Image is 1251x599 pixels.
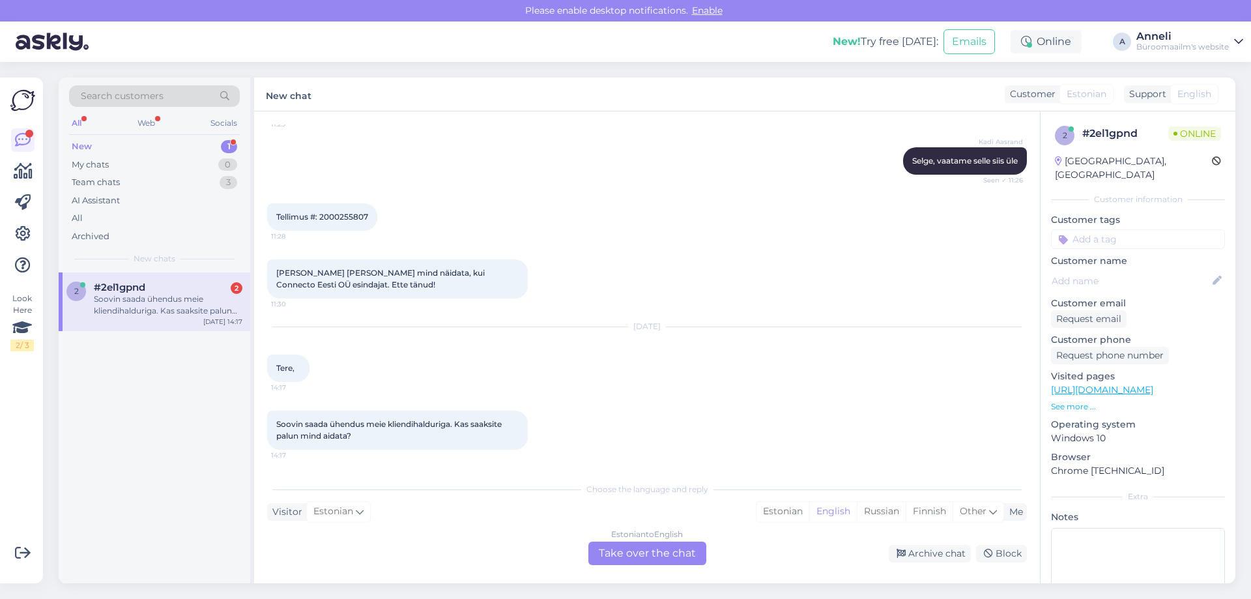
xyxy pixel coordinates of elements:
p: Browser [1051,450,1225,464]
span: [PERSON_NAME] [PERSON_NAME] mind näidata, kui Connecto Eesti OÜ esindajat. Ette tänud! [276,268,487,289]
div: Estonian to English [611,529,683,540]
p: Customer name [1051,254,1225,268]
img: Askly Logo [10,88,35,113]
span: 2 [74,286,79,296]
div: Support [1124,87,1166,101]
span: 14:17 [271,450,320,460]
div: # 2el1gpnd [1082,126,1168,141]
div: Finnish [906,502,953,521]
div: 1 [221,140,237,153]
span: Soovin saada ühendus meie kliendihalduriga. Kas saaksite palun mind aidata? [276,419,504,441]
span: 11:30 [271,299,320,309]
div: New [72,140,92,153]
div: Take over the chat [588,542,706,565]
div: [DATE] [267,321,1027,332]
div: Estonian [756,502,809,521]
p: Windows 10 [1051,431,1225,445]
div: AI Assistant [72,194,120,207]
button: Emails [943,29,995,54]
span: Estonian [313,504,353,519]
div: Me [1004,505,1023,519]
span: Selge, vaatame selle siis üle [912,156,1018,166]
b: New! [833,35,861,48]
span: Enable [688,5,726,16]
span: Kadi Aasrand [974,137,1023,147]
p: Notes [1051,510,1225,524]
span: Search customers [81,89,164,103]
div: Look Here [10,293,34,351]
div: 2 / 3 [10,340,34,351]
div: 2 [231,282,242,294]
div: Web [135,115,158,132]
p: Customer phone [1051,333,1225,347]
span: Tellimus #: 2000255807 [276,212,368,222]
div: Russian [857,502,906,521]
div: 0 [218,158,237,171]
p: Customer tags [1051,213,1225,227]
div: Try free [DATE]: [833,34,938,50]
div: My chats [72,158,109,171]
p: Operating system [1051,418,1225,431]
span: 2 [1063,130,1067,140]
span: Online [1168,126,1221,141]
div: Soovin saada ühendus meie kliendihalduriga. Kas saaksite palun mind aidata? [94,293,242,317]
div: Büroomaailm's website [1136,42,1229,52]
div: Customer information [1051,194,1225,205]
div: All [72,212,83,225]
span: 11:25 [271,119,320,129]
p: Chrome [TECHNICAL_ID] [1051,464,1225,478]
div: Archive chat [889,545,971,562]
a: [URL][DOMAIN_NAME] [1051,384,1153,396]
div: All [69,115,84,132]
span: #2el1gpnd [94,282,145,293]
div: English [809,502,857,521]
div: [DATE] 14:17 [203,317,242,327]
input: Add a tag [1051,229,1225,249]
span: Seen ✓ 11:26 [974,175,1023,185]
span: English [1177,87,1211,101]
div: Request phone number [1051,347,1169,364]
p: See more ... [1051,401,1225,413]
input: Add name [1052,274,1210,288]
div: Archived [72,230,109,243]
span: New chats [134,253,175,265]
div: 3 [220,176,237,189]
p: Visited pages [1051,370,1225,383]
span: Other [960,505,986,517]
div: Team chats [72,176,120,189]
div: Choose the language and reply [267,484,1027,495]
span: 14:17 [271,383,320,392]
div: [GEOGRAPHIC_DATA], [GEOGRAPHIC_DATA] [1055,154,1212,182]
div: Request email [1051,310,1127,328]
a: AnneliBüroomaailm's website [1136,31,1243,52]
div: Online [1011,30,1082,53]
div: Socials [208,115,240,132]
span: Estonian [1067,87,1106,101]
span: Tere, [276,363,295,373]
span: 11:28 [271,231,320,241]
div: A [1113,33,1131,51]
label: New chat [266,85,311,103]
div: Visitor [267,505,302,519]
p: Customer email [1051,297,1225,310]
div: Block [976,545,1027,562]
div: Customer [1005,87,1056,101]
div: Anneli [1136,31,1229,42]
div: Extra [1051,491,1225,503]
